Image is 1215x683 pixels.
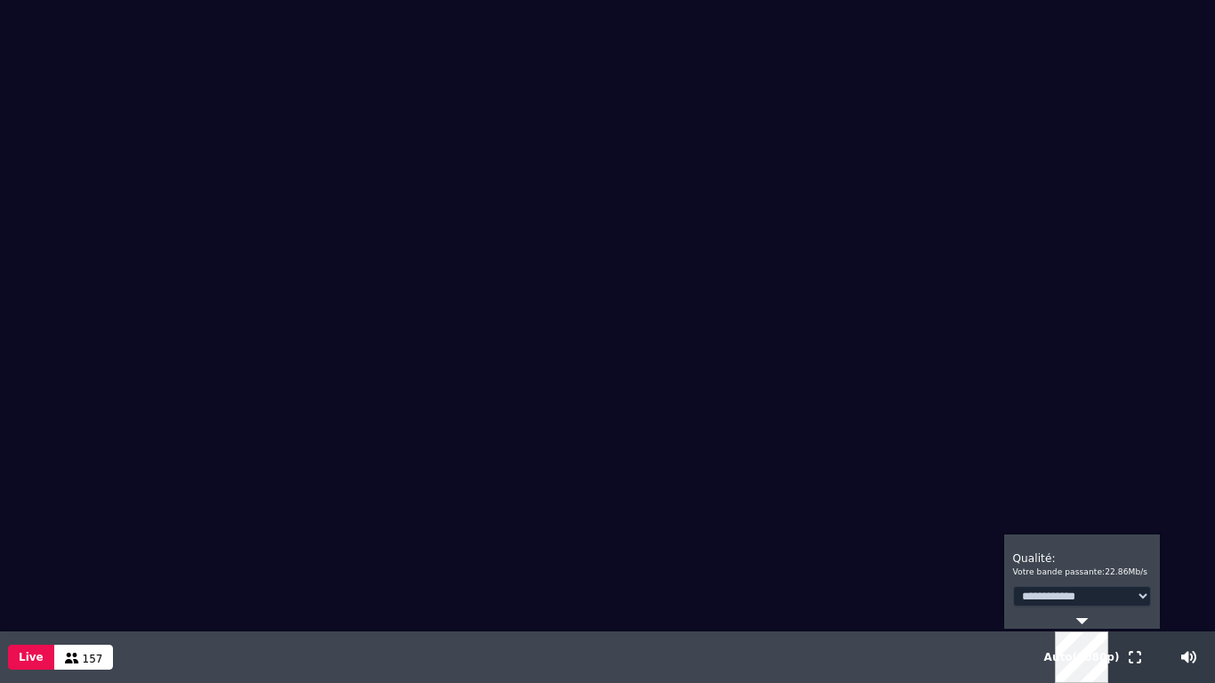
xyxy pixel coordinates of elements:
button: Live [8,645,54,670]
button: Auto(1080p) [1041,631,1123,683]
span: 157 [83,653,103,665]
span: Auto ( 1080 p) [1044,651,1120,663]
span: Votre bande passante : 22.86 Mb/s [1013,567,1148,576]
div: Qualité : [1013,543,1151,579]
